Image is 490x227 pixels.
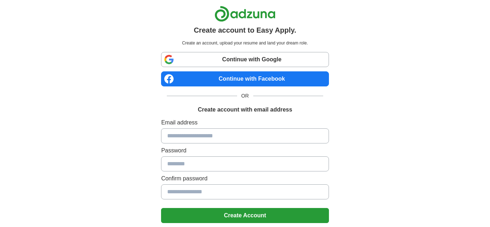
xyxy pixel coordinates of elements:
label: Password [161,146,329,155]
a: Continue with Google [161,52,329,67]
a: Continue with Facebook [161,71,329,86]
label: Confirm password [161,174,329,183]
h1: Create account with email address [198,105,292,114]
h1: Create account to Easy Apply. [194,25,296,36]
img: Adzuna logo [215,6,275,22]
p: Create an account, upload your resume and land your dream role. [162,40,327,46]
label: Email address [161,118,329,127]
span: OR [237,92,253,100]
button: Create Account [161,208,329,223]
